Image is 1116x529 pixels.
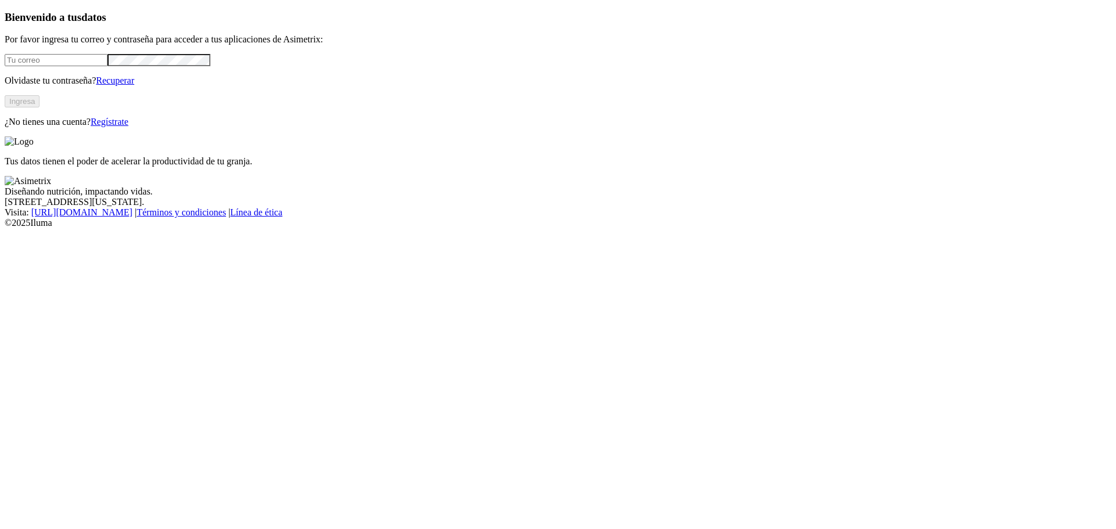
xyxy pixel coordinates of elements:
p: Olvidaste tu contraseña? [5,75,1111,86]
div: Visita : | | [5,207,1111,218]
img: Logo [5,136,34,147]
a: [URL][DOMAIN_NAME] [31,207,133,217]
img: Asimetrix [5,176,51,186]
button: Ingresa [5,95,40,107]
h3: Bienvenido a tus [5,11,1111,24]
p: Tus datos tienen el poder de acelerar la productividad de tu granja. [5,156,1111,167]
a: Recuperar [96,75,134,85]
a: Términos y condiciones [137,207,226,217]
a: Línea de ética [230,207,282,217]
p: ¿No tienes una cuenta? [5,117,1111,127]
div: [STREET_ADDRESS][US_STATE]. [5,197,1111,207]
p: Por favor ingresa tu correo y contraseña para acceder a tus aplicaciones de Asimetrix: [5,34,1111,45]
div: © 2025 Iluma [5,218,1111,228]
input: Tu correo [5,54,108,66]
div: Diseñando nutrición, impactando vidas. [5,186,1111,197]
span: datos [81,11,106,23]
a: Regístrate [91,117,128,127]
